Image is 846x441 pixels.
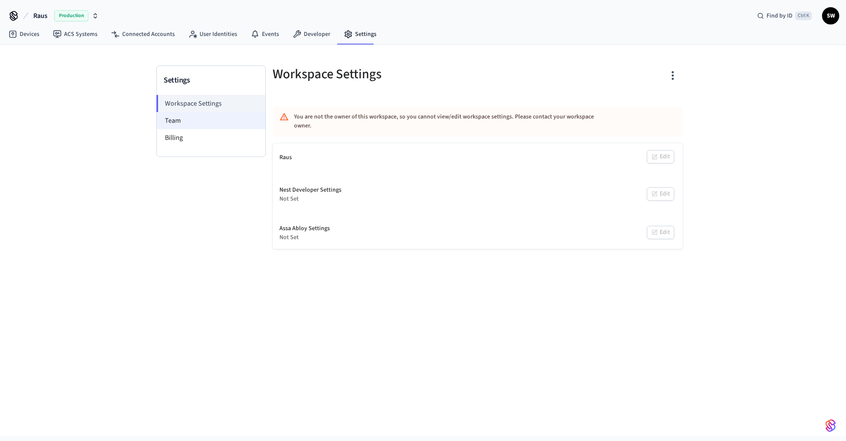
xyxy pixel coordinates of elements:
[33,11,47,21] span: Raus
[279,233,330,242] div: Not Set
[294,109,611,134] div: You are not the owner of this workspace, so you cannot view/edit workspace settings. Please conta...
[157,112,265,129] li: Team
[337,27,383,42] a: Settings
[104,27,182,42] a: Connected Accounts
[825,419,836,432] img: SeamLogoGradient.69752ec5.svg
[822,7,839,24] button: SW
[164,74,258,86] h3: Settings
[286,27,337,42] a: Developer
[2,27,46,42] a: Devices
[279,186,341,195] div: Nest Developer Settings
[46,27,104,42] a: ACS Systems
[244,27,286,42] a: Events
[54,10,88,21] span: Production
[823,8,838,24] span: SW
[279,224,330,233] div: Assa Abloy Settings
[279,195,341,204] div: Not Set
[750,8,819,24] div: Find by IDCtrl K
[156,95,265,112] li: Workspace Settings
[157,129,265,146] li: Billing
[273,65,473,83] h5: Workspace Settings
[767,12,793,20] span: Find by ID
[795,12,812,20] span: Ctrl K
[279,153,292,162] div: Raus
[182,27,244,42] a: User Identities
